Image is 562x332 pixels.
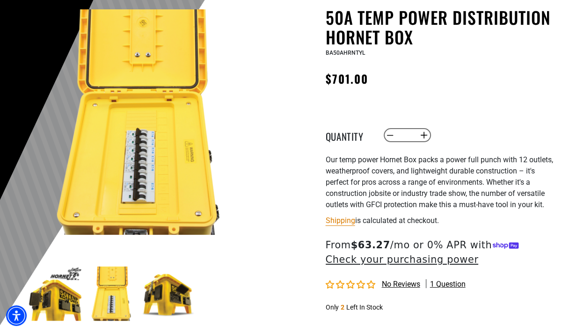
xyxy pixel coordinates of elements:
[382,280,420,289] span: No reviews
[346,303,383,311] span: Left In Stock
[326,216,355,225] a: Shipping
[326,70,369,87] span: $701.00
[326,7,555,47] h1: 50A Temp Power Distribution Hornet Box
[341,303,344,311] span: 2
[326,155,553,209] span: Our temp power Hornet Box packs a power full punch with 12 outlets, weatherproof covers, and ligh...
[326,303,339,311] span: Only
[326,129,372,141] label: Quantity
[326,214,555,227] div: is calculated at checkout.
[326,281,377,289] span: 0.00 stars
[326,50,365,56] span: BA50AHRNTYL
[6,305,27,326] div: Accessibility Menu
[430,279,466,289] span: 1 question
